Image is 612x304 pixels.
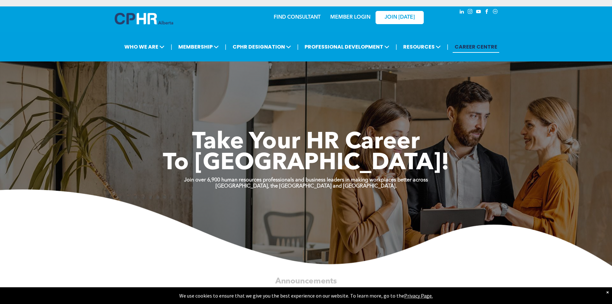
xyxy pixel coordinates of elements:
[401,41,443,53] span: RESOURCES
[216,184,397,189] strong: [GEOGRAPHIC_DATA], the [GEOGRAPHIC_DATA] and [GEOGRAPHIC_DATA].
[458,8,466,17] a: linkedin
[122,41,166,53] span: WHO WE ARE
[492,8,499,17] a: Social network
[330,15,370,20] a: MEMBER LOGIN
[163,152,449,175] span: To [GEOGRAPHIC_DATA]!
[231,41,293,53] span: CPHR DESIGNATION
[303,41,391,53] span: PROFESSIONAL DEVELOPMENT
[275,277,337,285] span: Announcements
[297,40,299,53] li: |
[176,41,221,53] span: MEMBERSHIP
[447,40,448,53] li: |
[385,14,415,21] span: JOIN [DATE]
[606,289,609,295] div: Dismiss notification
[453,41,499,53] a: CAREER CENTRE
[225,40,226,53] li: |
[475,8,482,17] a: youtube
[376,11,424,24] a: JOIN [DATE]
[171,40,172,53] li: |
[483,8,491,17] a: facebook
[467,8,474,17] a: instagram
[274,15,321,20] a: FIND CONSULTANT
[395,40,397,53] li: |
[192,131,420,154] span: Take Your HR Career
[184,178,428,183] strong: Join over 6,900 human resources professionals and business leaders in making workplaces better ac...
[404,292,433,299] a: Privacy Page.
[115,13,173,24] img: A blue and white logo for cp alberta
